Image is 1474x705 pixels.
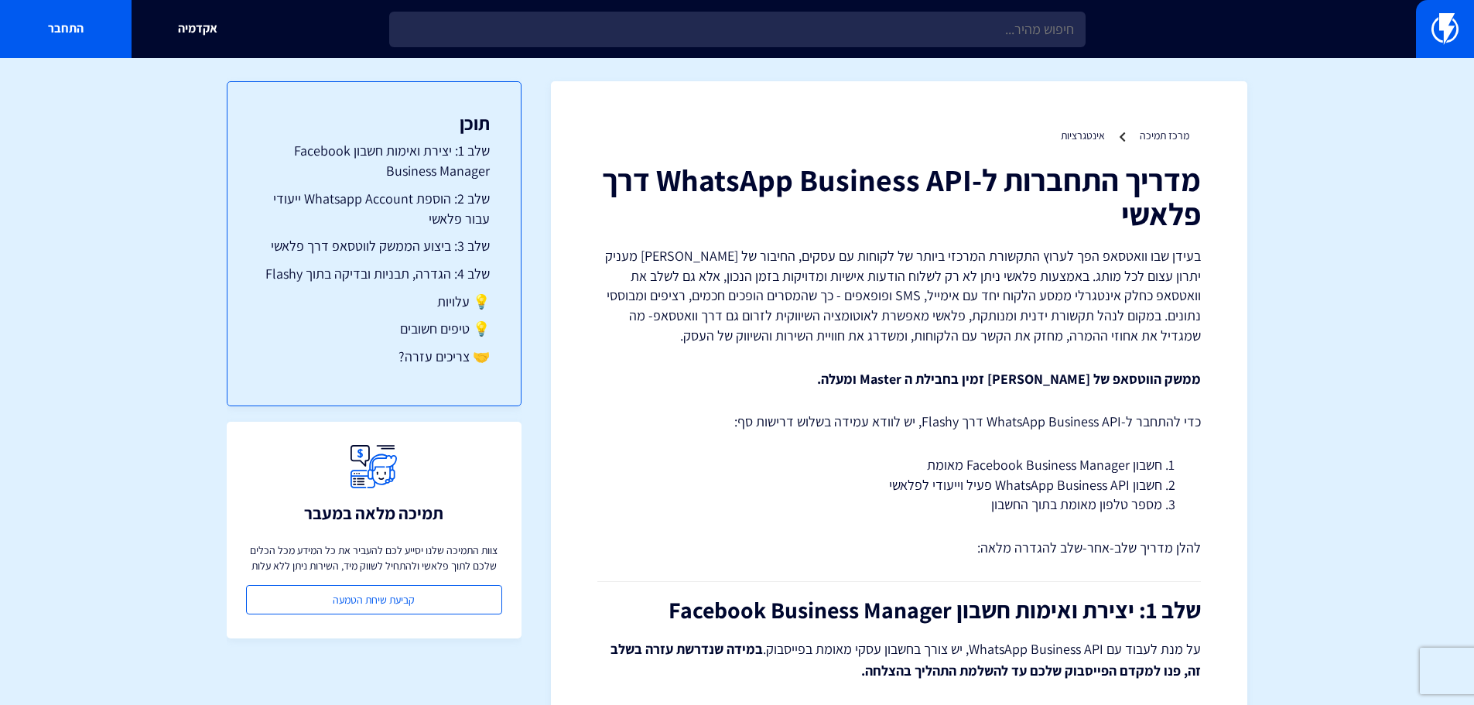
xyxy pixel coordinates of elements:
[1061,128,1105,142] a: אינטגרציות
[258,113,490,133] h3: תוכן
[258,189,490,228] a: שלב 2: הוספת Whatsapp Account ייעודי עבור פלאשי
[1140,128,1189,142] a: מרכז תמיכה
[597,538,1201,558] p: להלן מדריך שלב-אחר-שלב להגדרה מלאה:
[246,585,502,614] a: קביעת שיחת הטמעה
[636,495,1162,515] li: מספר טלפון מאומת בתוך החשבון
[597,412,1201,432] p: כדי להתחבר ל-WhatsApp Business API דרך Flashy, יש לוודא עמידה בשלוש דרישות סף:
[597,246,1201,346] p: בעידן שבו וואטסאפ הפך לערוץ התקשורת המרכזי ביותר של לקוחות עם עסקים, החיבור של [PERSON_NAME] מעני...
[817,370,1201,388] strong: ממשק הווטסאפ של [PERSON_NAME] זמין בחבילת ה Master ומעלה.
[597,597,1201,623] h2: שלב 1: יצירת ואימות חשבון Facebook Business Manager
[597,163,1201,231] h1: מדריך התחברות ל-WhatsApp Business API דרך פלאשי
[610,640,1201,679] strong: במידה שנדרשת עזרה בשלב זה, פנו למקדם הפייסבוק שלכם עד להשלמת התהליך בהצלחה.
[258,292,490,312] a: 💡 עלויות
[258,264,490,284] a: שלב 4: הגדרה, תבניות ובדיקה בתוך Flashy
[258,236,490,256] a: שלב 3: ביצוע הממשק לווטסאפ דרך פלאשי
[636,455,1162,475] li: חשבון Facebook Business Manager מאומת
[246,542,502,573] p: צוות התמיכה שלנו יסייע לכם להעביר את כל המידע מכל הכלים שלכם לתוך פלאשי ולהתחיל לשווק מיד, השירות...
[258,319,490,339] a: 💡 טיפים חשובים
[636,475,1162,495] li: חשבון WhatsApp Business API פעיל וייעודי לפלאשי
[597,638,1201,682] p: על מנת לעבוד עם WhatsApp Business API, יש צורך בחשבון עסקי מאומת בפייסבוק.
[258,141,490,180] a: שלב 1: יצירת ואימות חשבון Facebook Business Manager
[258,347,490,367] a: 🤝 צריכים עזרה?
[389,12,1086,47] input: חיפוש מהיר...
[304,504,443,522] h3: תמיכה מלאה במעבר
